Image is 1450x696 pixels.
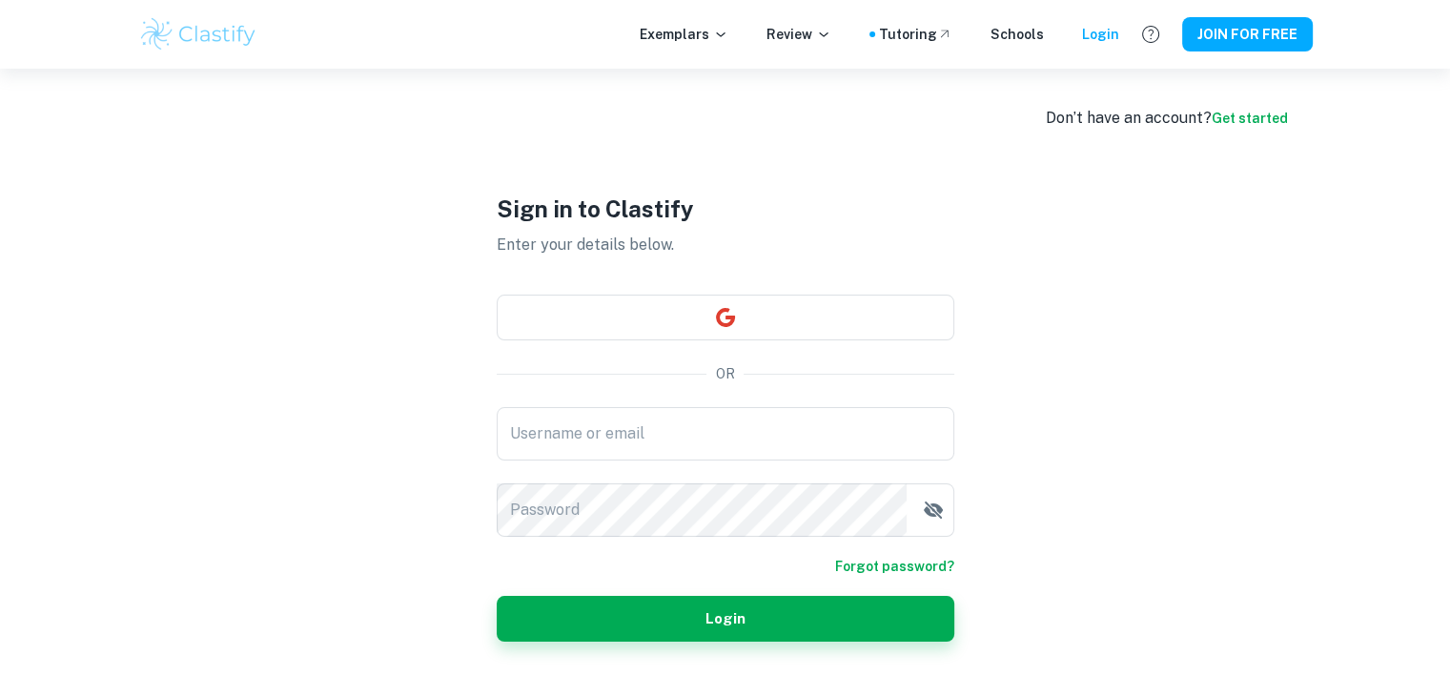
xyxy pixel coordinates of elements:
[640,24,728,45] p: Exemplars
[497,596,954,642] button: Login
[1212,111,1288,126] a: Get started
[1134,18,1167,51] button: Help and Feedback
[497,234,954,256] p: Enter your details below.
[716,363,735,384] p: OR
[879,24,952,45] a: Tutoring
[990,24,1044,45] a: Schools
[497,192,954,226] h1: Sign in to Clastify
[766,24,831,45] p: Review
[1182,17,1313,51] button: JOIN FOR FREE
[1082,24,1119,45] a: Login
[1046,107,1288,130] div: Don’t have an account?
[138,15,259,53] img: Clastify logo
[835,556,954,577] a: Forgot password?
